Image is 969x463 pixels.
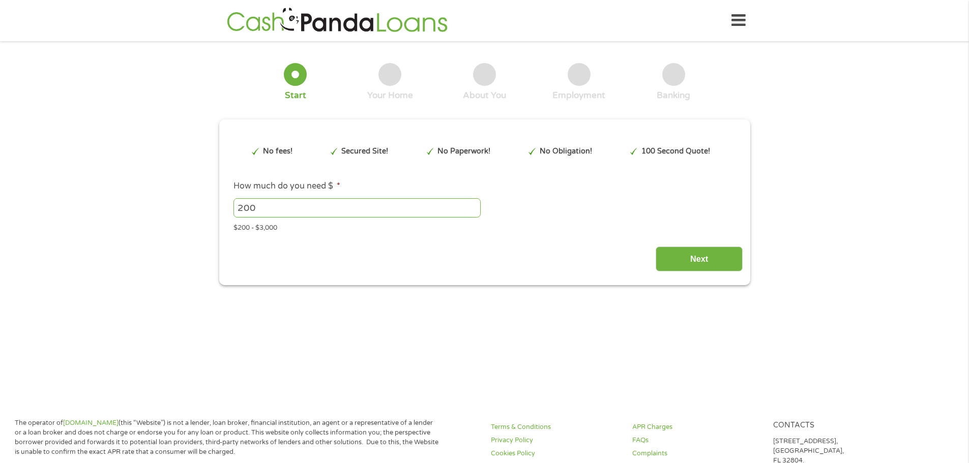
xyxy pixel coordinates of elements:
[341,146,388,157] p: Secured Site!
[657,90,690,101] div: Banking
[491,436,620,445] a: Privacy Policy
[641,146,710,157] p: 100 Second Quote!
[540,146,592,157] p: No Obligation!
[773,421,902,430] h4: Contacts
[632,436,761,445] a: FAQs
[437,146,490,157] p: No Paperwork!
[285,90,306,101] div: Start
[491,449,620,458] a: Cookies Policy
[632,422,761,432] a: APR Charges
[367,90,413,101] div: Your Home
[233,181,340,192] label: How much do you need $
[632,449,761,458] a: Complaints
[63,419,119,427] a: [DOMAIN_NAME]
[233,220,735,233] div: $200 - $3,000
[552,90,605,101] div: Employment
[263,146,292,157] p: No fees!
[491,422,620,432] a: Terms & Conditions
[463,90,506,101] div: About You
[656,246,743,271] input: Next
[224,6,451,35] img: GetLoanNow Logo
[15,418,439,457] p: The operator of (this “Website”) is not a lender, loan broker, financial institution, an agent or...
